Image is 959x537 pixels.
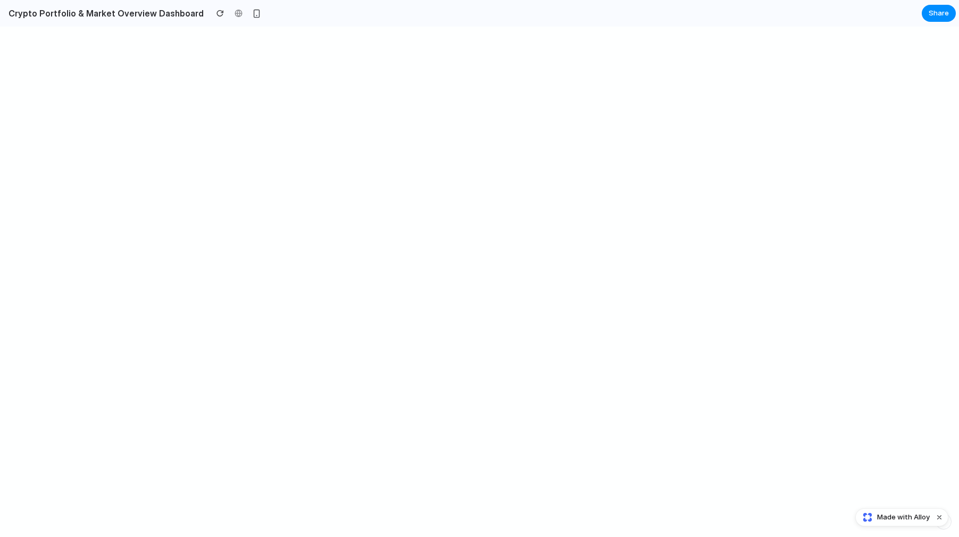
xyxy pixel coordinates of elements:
h2: Crypto Portfolio & Market Overview Dashboard [4,7,204,20]
button: Dismiss watermark [933,511,946,524]
a: Made with Alloy [856,512,931,523]
span: Share [929,8,949,19]
span: Made with Alloy [877,512,930,523]
button: Share [922,5,956,22]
